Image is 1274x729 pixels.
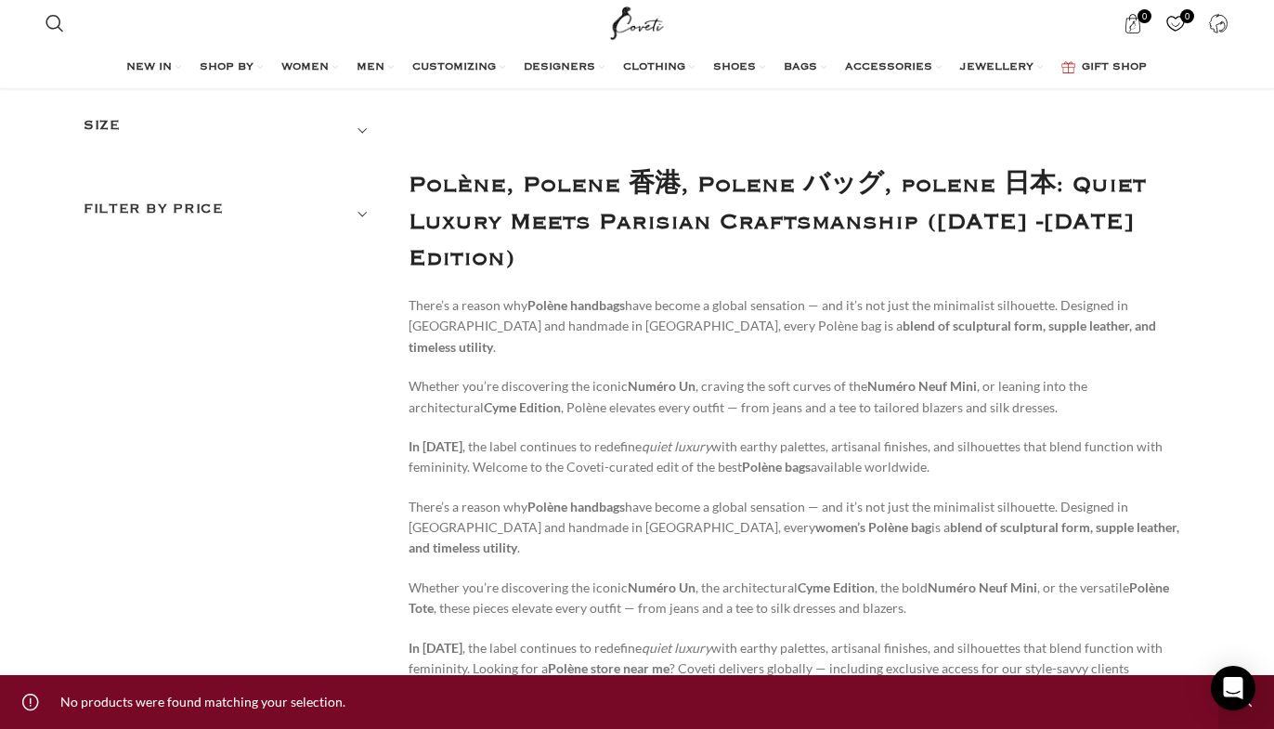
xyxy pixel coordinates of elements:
[1157,5,1195,42] a: 0
[928,579,1037,595] strong: Numéro Neuf Mini
[281,60,329,75] span: WOMEN
[623,49,695,86] a: CLOTHING
[845,60,932,75] span: ACCESSORIES
[200,60,253,75] span: SHOP BY
[713,49,765,86] a: SHOES
[357,49,394,86] a: MEN
[784,49,826,86] a: BAGS
[784,60,817,75] span: BAGS
[1082,60,1147,75] span: GIFT SHOP
[1061,49,1147,86] a: GIFT SHOP
[36,49,1237,86] div: Main navigation
[606,14,669,30] a: Site logo
[548,660,669,676] strong: Polène store near me
[412,49,505,86] a: CUSTOMIZING
[281,49,338,86] a: WOMEN
[1211,666,1255,710] div: Open Intercom Messenger
[84,115,381,147] h3: SIZE
[960,60,1033,75] span: JEWELLERY
[1114,5,1152,42] a: 0
[409,578,1190,619] p: Whether you’re discovering the iconic , the architectural , the bold , or the versatile , these p...
[960,49,1043,86] a: JEWELLERY
[713,60,756,75] span: SHOES
[524,49,604,86] a: DESIGNERS
[84,199,381,230] h3: Filter by price
[409,638,1190,700] p: , the label continues to redefine with earthy palettes, artisanal finishes, and silhouettes that ...
[623,60,685,75] span: CLOTHING
[36,5,73,42] a: Search
[357,60,384,75] span: MEN
[200,49,263,86] a: SHOP BY
[798,579,875,595] strong: Cyme Edition
[628,579,695,595] strong: Numéro Un
[1157,5,1195,42] div: My Wishlist
[409,640,462,656] strong: In [DATE]
[126,49,181,86] a: NEW IN
[412,60,496,75] span: CUSTOMIZING
[1137,9,1151,23] span: 0
[126,60,172,75] span: NEW IN
[642,640,711,656] em: quiet luxury
[845,49,942,86] a: ACCESSORIES
[1180,9,1194,23] span: 0
[524,60,595,75] span: DESIGNERS
[1061,61,1075,73] img: GiftBag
